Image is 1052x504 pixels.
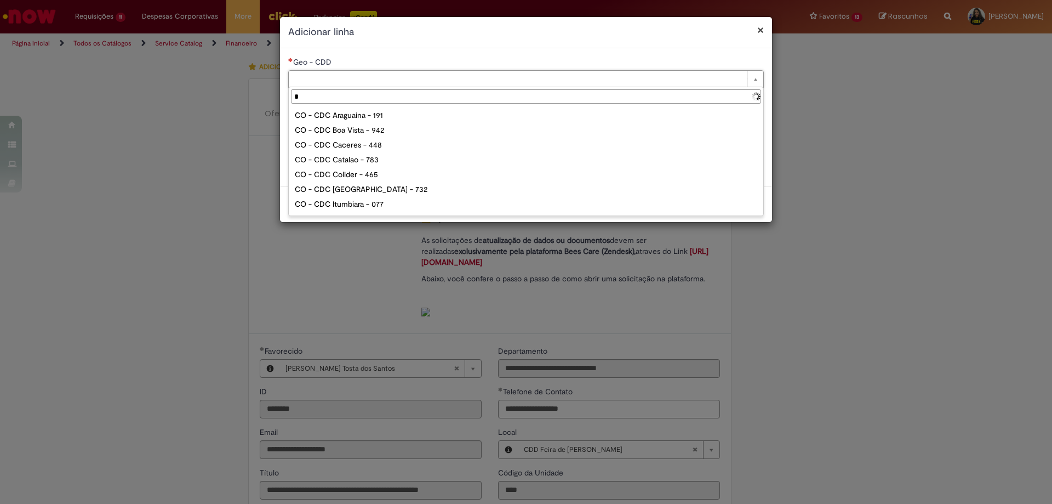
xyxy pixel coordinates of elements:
[291,123,761,138] div: CO - CDC Boa Vista - 942
[291,182,761,197] div: CO - CDC [GEOGRAPHIC_DATA] - 732
[291,152,761,167] div: CO - CDC Catalao - 783
[289,106,763,216] ul: Geo - CDD
[291,197,761,212] div: CO - CDC Itumbiara - 077
[291,167,761,182] div: CO - CDC Colider - 465
[291,108,761,123] div: CO - CDC Araguaina - 191
[291,138,761,152] div: CO - CDC Caceres - 448
[291,212,761,226] div: CO - CDC Rio Branco - 572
